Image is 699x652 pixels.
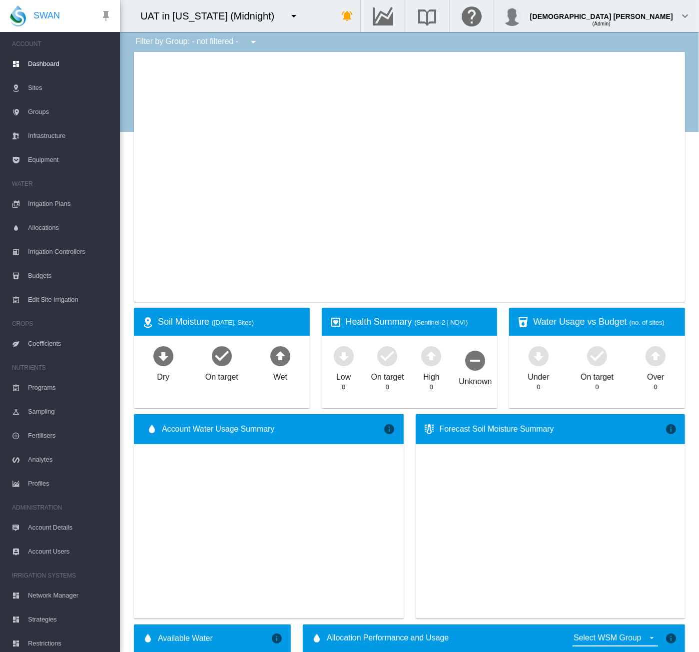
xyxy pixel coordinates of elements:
[33,9,60,22] span: SWAN
[330,316,342,328] md-icon: icon-heart-box-outline
[271,633,283,645] md-icon: icon-information
[459,372,492,387] div: Unknown
[630,319,665,326] span: (no. of sites)
[12,500,112,516] span: ADMINISTRATION
[28,608,112,632] span: Strategies
[665,633,677,645] md-icon: icon-information
[419,344,443,368] md-icon: icon-arrow-up-bold-circle
[142,633,154,645] md-icon: icon-water
[386,383,389,392] div: 0
[28,192,112,216] span: Irrigation Plans
[342,383,345,392] div: 0
[205,368,238,383] div: On target
[128,32,266,52] div: Filter by Group: - not filtered -
[336,368,351,383] div: Low
[28,124,112,148] span: Infrastructure
[647,368,664,383] div: Over
[424,423,436,435] md-icon: icon-thermometer-lines
[423,368,440,383] div: High
[28,240,112,264] span: Irrigation Controllers
[595,383,599,392] div: 0
[28,216,112,240] span: Allocations
[12,176,112,192] span: WATER
[243,32,263,52] button: icon-menu-down
[527,344,551,368] md-icon: icon-arrow-down-bold-circle
[28,332,112,356] span: Coefficients
[100,10,112,22] md-icon: icon-pin
[573,631,658,647] md-select: {{'ALLOCATION.SELECT_GROUP' | i18next}}
[644,344,668,368] md-icon: icon-arrow-up-bold-circle
[158,316,302,328] div: Soil Moisture
[12,360,112,376] span: NUTRIENTS
[341,10,353,22] md-icon: icon-bell-ring
[679,10,691,22] md-icon: icon-chevron-down
[28,52,112,76] span: Dashboard
[28,148,112,172] span: Equipment
[460,10,484,22] md-icon: Click here for help
[157,368,169,383] div: Dry
[28,288,112,312] span: Edit Site Irrigation
[28,76,112,100] span: Sites
[28,424,112,448] span: Fertilisers
[28,100,112,124] span: Groups
[146,423,158,435] md-icon: icon-water
[210,344,234,368] md-icon: icon-checkbox-marked-circle
[28,516,112,540] span: Account Details
[665,423,677,435] md-icon: icon-information
[371,10,395,22] md-icon: Go to the Data Hub
[346,316,490,328] div: Health Summary
[332,344,356,368] md-icon: icon-arrow-down-bold-circle
[158,633,213,644] span: Available Water
[288,10,300,22] md-icon: icon-menu-down
[247,36,259,48] md-icon: icon-menu-down
[585,344,609,368] md-icon: icon-checkbox-marked-circle
[502,6,522,26] img: profile.jpg
[28,584,112,608] span: Network Manager
[268,344,292,368] md-icon: icon-arrow-up-bold-circle
[28,540,112,564] span: Account Users
[10,5,26,26] img: SWAN-Landscape-Logo-Colour-drop.png
[371,368,404,383] div: On target
[284,6,304,26] button: icon-menu-down
[151,344,175,368] md-icon: icon-arrow-down-bold-circle
[530,7,673,17] div: [DEMOGRAPHIC_DATA] [PERSON_NAME]
[517,316,529,328] md-icon: icon-cup-water
[440,424,666,435] div: Forecast Soil Moisture Summary
[12,316,112,332] span: CROPS
[430,383,433,392] div: 0
[142,316,154,328] md-icon: icon-map-marker-radius
[140,9,283,23] div: UAT in [US_STATE] (Midnight)
[415,10,439,22] md-icon: Search the knowledge base
[28,400,112,424] span: Sampling
[12,568,112,584] span: IRRIGATION SYSTEMS
[384,423,396,435] md-icon: icon-information
[537,383,540,392] div: 0
[528,368,549,383] div: Under
[593,21,611,26] span: (Admin)
[311,633,323,645] md-icon: icon-water
[28,264,112,288] span: Budgets
[654,383,658,392] div: 0
[12,36,112,52] span: ACCOUNT
[28,448,112,472] span: Analytes
[337,6,357,26] button: icon-bell-ring
[273,368,287,383] div: Wet
[212,319,254,326] span: ([DATE], Sites)
[28,376,112,400] span: Programs
[162,424,384,435] span: Account Water Usage Summary
[414,319,468,326] span: (Sentinel-2 | NDVI)
[533,316,677,328] div: Water Usage vs Budget
[327,633,449,645] span: Allocation Performance and Usage
[581,368,614,383] div: On target
[463,348,487,372] md-icon: icon-minus-circle
[375,344,399,368] md-icon: icon-checkbox-marked-circle
[28,472,112,496] span: Profiles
